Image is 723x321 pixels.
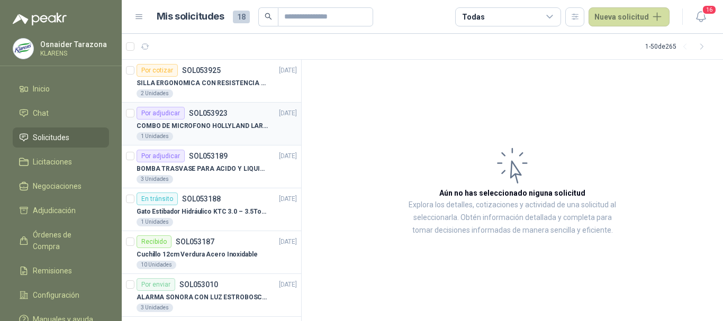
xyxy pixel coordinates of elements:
a: Remisiones [13,261,109,281]
span: Licitaciones [33,156,72,168]
a: Por adjudicarSOL053189[DATE] BOMBA TRASVASE PARA ACIDO Y LIQUIDOS CORROSIVO3 Unidades [122,145,301,188]
div: Por adjudicar [137,150,185,162]
img: Company Logo [13,39,33,59]
a: RecibidoSOL053187[DATE] Cuchillo 12cm Verdura Acero Inoxidable10 Unidades [122,231,301,274]
p: SILLA ERGONOMICA CON RESISTENCIA A 150KG [137,78,268,88]
span: Adjudicación [33,205,76,216]
p: KLARENS [40,50,107,57]
span: Inicio [33,83,50,95]
a: Solicitudes [13,127,109,148]
a: Chat [13,103,109,123]
p: [DATE] [279,151,297,161]
span: Negociaciones [33,180,82,192]
p: [DATE] [279,66,297,76]
h1: Mis solicitudes [157,9,224,24]
span: 16 [702,5,717,15]
div: Recibido [137,235,171,248]
span: Configuración [33,289,79,301]
div: 10 Unidades [137,261,176,269]
p: Cuchillo 12cm Verdura Acero Inoxidable [137,250,257,260]
div: 2 Unidades [137,89,173,98]
p: ALARMA SONORA CON LUZ ESTROBOSCOPICA [137,292,268,302]
div: 1 Unidades [137,132,173,141]
div: 3 Unidades [137,304,173,312]
div: 1 Unidades [137,218,173,226]
button: Nueva solicitud [589,7,670,26]
p: Gato Estibador Hidráulico KTC 3.0 – 3.5Ton 1.2mt HPT [137,207,268,217]
p: [DATE] [279,237,297,247]
div: 1 - 50 de 265 [645,38,710,55]
span: search [265,13,272,20]
a: Inicio [13,79,109,99]
p: BOMBA TRASVASE PARA ACIDO Y LIQUIDOS CORROSIVO [137,164,268,174]
div: 3 Unidades [137,175,173,184]
a: Por enviarSOL053010[DATE] ALARMA SONORA CON LUZ ESTROBOSCOPICA3 Unidades [122,274,301,317]
a: Adjudicación [13,200,109,221]
a: Negociaciones [13,176,109,196]
div: Por enviar [137,278,175,291]
a: En tránsitoSOL053188[DATE] Gato Estibador Hidráulico KTC 3.0 – 3.5Ton 1.2mt HPT1 Unidades [122,188,301,231]
div: Por cotizar [137,64,178,77]
p: SOL053010 [179,281,218,288]
p: [DATE] [279,108,297,118]
span: Chat [33,107,49,119]
p: Osnaider Tarazona [40,41,107,48]
a: Por cotizarSOL053925[DATE] SILLA ERGONOMICA CON RESISTENCIA A 150KG2 Unidades [122,60,301,103]
a: Licitaciones [13,152,109,172]
span: Solicitudes [33,132,69,143]
span: Órdenes de Compra [33,229,99,252]
a: Por adjudicarSOL053923[DATE] COMBO DE MICROFONO HOLLYLAND LARK M21 Unidades [122,103,301,145]
p: [DATE] [279,194,297,204]
p: SOL053923 [189,109,228,117]
p: SOL053187 [176,238,214,245]
p: Explora los detalles, cotizaciones y actividad de una solicitud al seleccionarla. Obtén informaci... [408,199,617,237]
div: Todas [462,11,484,23]
p: SOL053189 [189,152,228,160]
img: Logo peakr [13,13,67,25]
button: 16 [691,7,710,26]
a: Configuración [13,285,109,305]
p: COMBO DE MICROFONO HOLLYLAND LARK M2 [137,121,268,131]
span: Remisiones [33,265,72,277]
p: SOL053188 [182,195,221,203]
span: 18 [233,11,250,23]
p: [DATE] [279,280,297,290]
div: Por adjudicar [137,107,185,120]
a: Órdenes de Compra [13,225,109,256]
div: En tránsito [137,192,178,205]
h3: Aún no has seleccionado niguna solicitud [439,187,585,199]
p: SOL053925 [182,67,221,74]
